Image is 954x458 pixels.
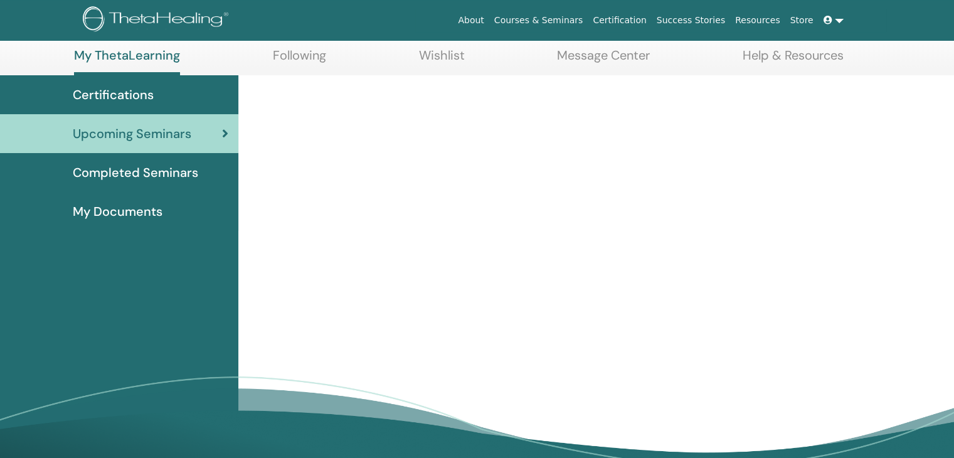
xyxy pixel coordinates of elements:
[652,9,730,32] a: Success Stories
[73,163,198,182] span: Completed Seminars
[785,9,819,32] a: Store
[74,48,180,75] a: My ThetaLearning
[73,124,191,143] span: Upcoming Seminars
[83,6,233,35] img: logo.png
[73,85,154,104] span: Certifications
[453,9,489,32] a: About
[419,48,465,72] a: Wishlist
[557,48,650,72] a: Message Center
[588,9,651,32] a: Certification
[73,202,162,221] span: My Documents
[273,48,326,72] a: Following
[730,9,785,32] a: Resources
[743,48,844,72] a: Help & Resources
[489,9,588,32] a: Courses & Seminars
